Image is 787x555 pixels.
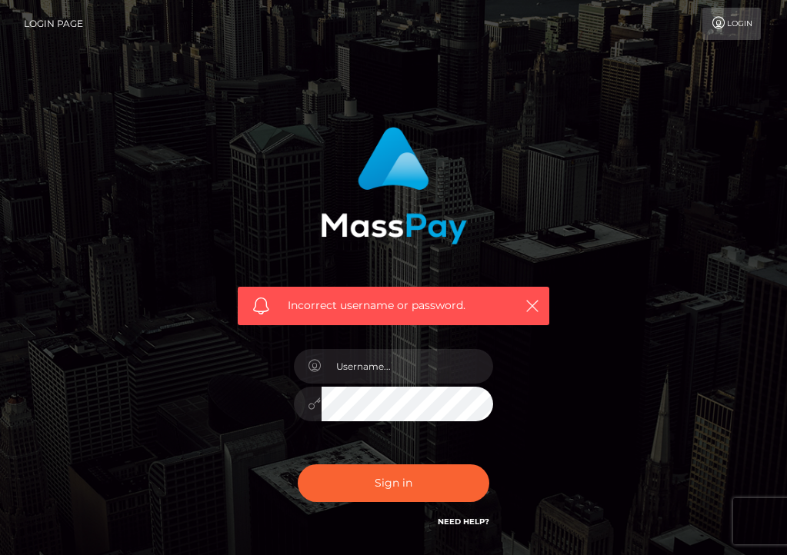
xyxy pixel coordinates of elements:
a: Need Help? [438,517,489,527]
img: MassPay Login [321,127,467,244]
a: Login [702,8,761,40]
a: Login Page [24,8,83,40]
span: Incorrect username or password. [288,297,507,314]
button: Sign in [298,464,490,502]
input: Username... [322,349,494,384]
